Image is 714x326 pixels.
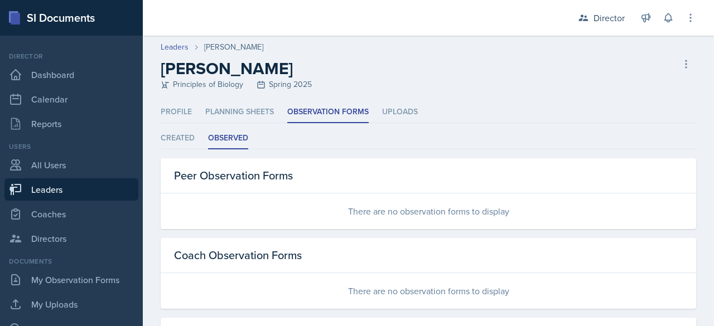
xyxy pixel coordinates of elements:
a: Leaders [4,178,138,201]
li: Observed [208,128,248,149]
div: Peer Observation Forms [161,158,696,193]
div: Director [4,51,138,61]
div: Principles of Biology Spring 2025 [161,79,312,90]
a: Calendar [4,88,138,110]
li: Created [161,128,195,149]
div: Director [594,11,625,25]
a: My Uploads [4,293,138,315]
div: Documents [4,256,138,266]
div: Users [4,142,138,152]
h2: [PERSON_NAME] [161,59,312,79]
a: Coaches [4,203,138,225]
li: Profile [161,101,192,123]
a: Directors [4,227,138,250]
a: All Users [4,154,138,176]
div: There are no observation forms to display [161,273,696,309]
div: [PERSON_NAME] [204,41,263,53]
a: Leaders [161,41,189,53]
a: My Observation Forms [4,269,138,291]
li: Uploads [382,101,418,123]
div: There are no observation forms to display [161,193,696,229]
a: Dashboard [4,64,138,86]
li: Observation Forms [287,101,369,123]
div: Coach Observation Forms [161,238,696,273]
a: Reports [4,113,138,135]
li: Planning Sheets [205,101,274,123]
